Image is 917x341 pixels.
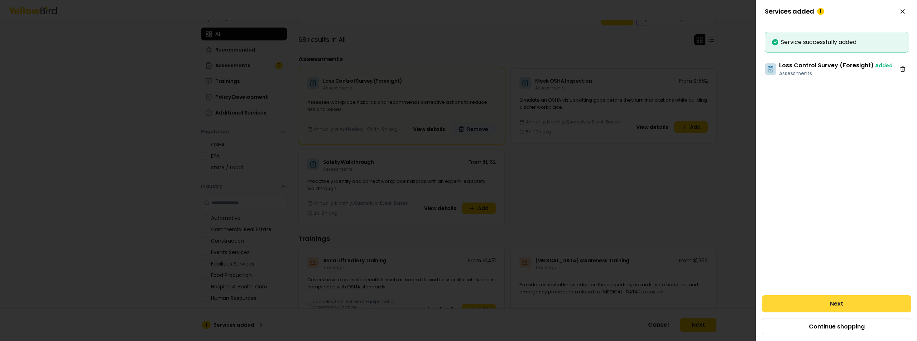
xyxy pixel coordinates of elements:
[817,8,824,15] div: 1
[779,70,893,77] p: Assessments
[897,6,908,17] button: Close
[875,62,893,69] span: Added
[765,8,824,15] span: Services added
[762,295,911,312] button: Next
[762,318,911,335] button: Continue shopping
[779,61,893,70] h3: Loss Control Survey (Foresight)
[771,38,902,47] div: Service successfully added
